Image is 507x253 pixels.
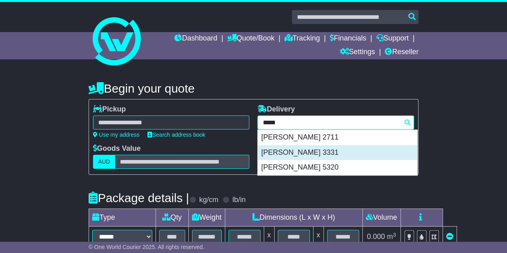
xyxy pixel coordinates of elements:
[376,32,408,46] a: Support
[313,227,323,247] td: x
[387,233,396,241] span: m
[93,155,115,169] label: AUD
[227,32,275,46] a: Quote/Book
[367,233,385,241] span: 0.000
[257,115,414,130] typeahead: Please provide city
[89,82,418,95] h4: Begin your quote
[258,160,417,175] div: [PERSON_NAME] 5320
[264,227,274,247] td: x
[330,32,366,46] a: Financials
[174,32,217,46] a: Dashboard
[446,233,453,241] a: Remove this item
[258,130,417,145] div: [PERSON_NAME] 2711
[89,244,204,250] span: © One World Courier 2025. All rights reserved.
[93,144,141,153] label: Goods Value
[188,209,225,227] td: Weight
[385,46,418,59] a: Reseller
[393,232,396,238] sup: 3
[258,145,417,160] div: [PERSON_NAME] 3331
[93,105,126,114] label: Pickup
[232,196,246,204] label: lb/in
[225,209,362,227] td: Dimensions (L x W x H)
[147,132,205,138] a: Search address book
[339,46,375,59] a: Settings
[362,209,400,227] td: Volume
[93,132,139,138] a: Use my address
[199,196,218,204] label: kg/cm
[285,32,320,46] a: Tracking
[89,209,156,227] td: Type
[257,105,295,114] label: Delivery
[156,209,188,227] td: Qty
[89,191,189,204] h4: Package details |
